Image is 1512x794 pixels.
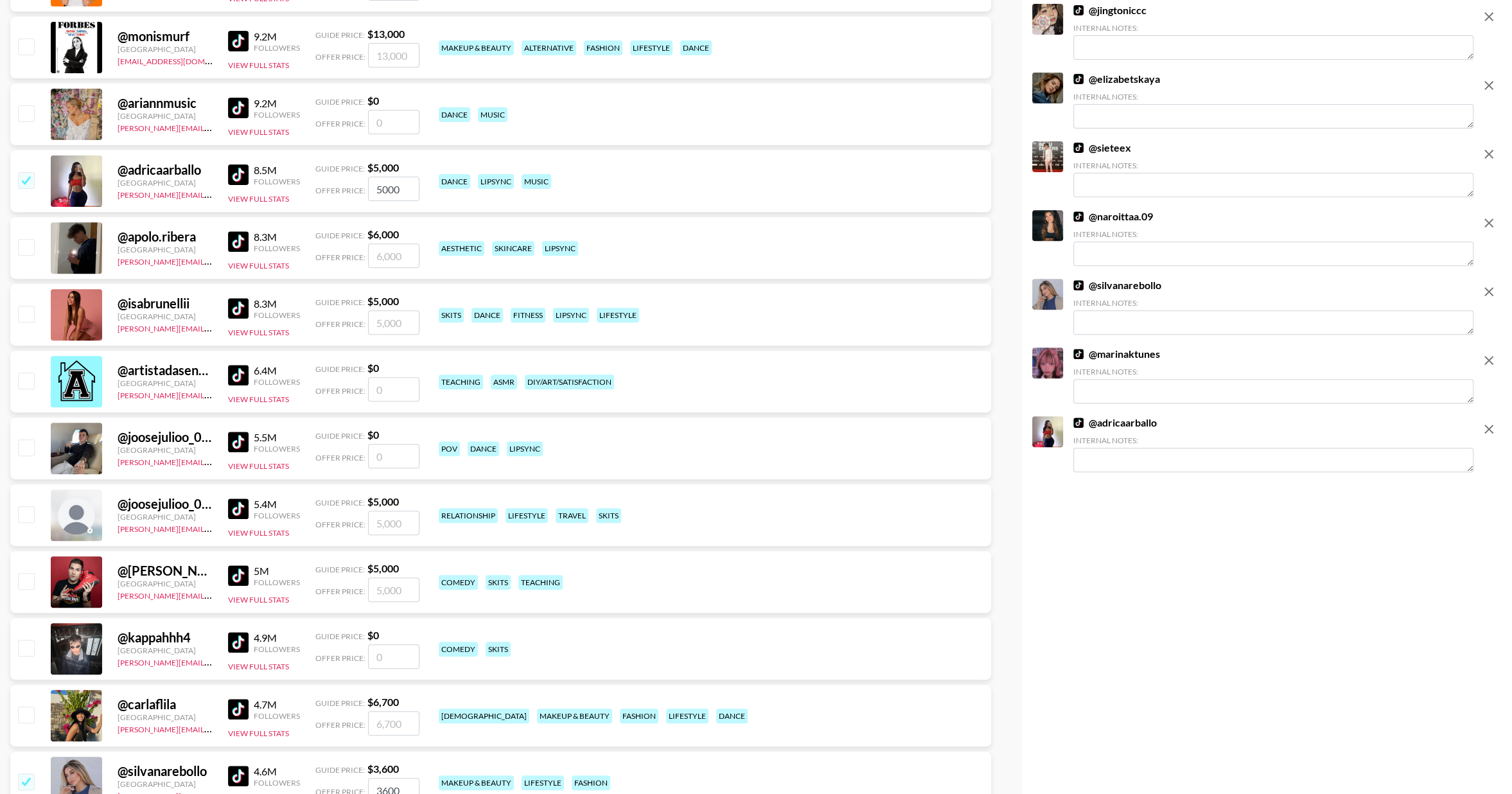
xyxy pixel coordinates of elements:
[118,588,308,601] a: [PERSON_NAME][EMAIL_ADDRESS][DOMAIN_NAME]
[492,241,534,256] div: skincare
[118,763,213,779] div: @ silvanarebollo
[315,30,365,40] span: Guide Price:
[228,98,249,118] img: TikTok
[228,60,289,70] button: View Full Stats
[118,522,308,534] a: [PERSON_NAME][EMAIL_ADDRESS][DOMAIN_NAME]
[439,308,464,322] div: skits
[1476,210,1502,236] button: remove
[228,461,289,471] button: View Full Stats
[1073,229,1473,239] div: Internal Notes:
[1073,23,1473,33] div: Internal Notes:
[118,362,213,378] div: @ artistadasencasa
[439,174,470,189] div: dance
[439,508,498,523] div: relationship
[367,362,379,374] strong: $ 0
[118,722,308,734] a: [PERSON_NAME][EMAIL_ADDRESS][DOMAIN_NAME]
[367,696,399,708] strong: $ 6,700
[630,40,672,55] div: lifestyle
[1073,143,1084,153] img: TikTok
[471,308,503,322] div: dance
[1073,280,1084,290] img: TikTok
[228,498,249,519] img: TikTok
[1073,4,1147,17] a: @jingtoniccc
[439,40,514,55] div: makeup & beauty
[439,642,478,657] div: comedy
[1073,298,1473,308] div: Internal Notes:
[522,775,564,790] div: lifestyle
[439,575,478,590] div: comedy
[553,308,589,322] div: lipsync
[572,775,610,790] div: fashion
[254,164,300,177] div: 8.5M
[315,186,365,195] span: Offer Price:
[1073,92,1473,101] div: Internal Notes:
[511,308,545,322] div: fitness
[228,31,249,51] img: TikTok
[486,642,511,657] div: skits
[584,40,622,55] div: fashion
[1073,5,1084,15] img: TikTok
[439,375,483,389] div: teaching
[118,296,213,312] div: @ isabrunellii
[1073,367,1473,376] div: Internal Notes:
[368,644,419,669] input: 0
[254,431,300,444] div: 5.5M
[596,508,621,523] div: skits
[228,261,289,270] button: View Full Stats
[1073,73,1160,85] a: @elizabetskaya
[478,107,507,122] div: music
[118,512,213,522] div: [GEOGRAPHIC_DATA]
[368,43,419,67] input: 13,000
[254,511,300,520] div: Followers
[118,254,369,267] a: [PERSON_NAME][EMAIL_ADDRESS][PERSON_NAME][DOMAIN_NAME]
[254,43,300,53] div: Followers
[254,30,300,43] div: 9.2M
[439,709,529,723] div: [DEMOGRAPHIC_DATA]
[315,297,365,307] span: Guide Price:
[118,696,213,712] div: @ carlaflila
[254,364,300,377] div: 6.4M
[1476,416,1502,442] button: remove
[315,97,365,107] span: Guide Price:
[315,698,365,708] span: Guide Price:
[254,310,300,320] div: Followers
[518,575,563,590] div: teaching
[1476,4,1502,30] button: remove
[315,765,365,775] span: Guide Price:
[507,441,543,456] div: lipsync
[228,365,249,385] img: TikTok
[1476,348,1502,373] button: remove
[228,728,289,738] button: View Full Stats
[118,229,213,245] div: @ apolo.ribera
[367,161,399,173] strong: $ 5,000
[228,766,249,786] img: TikTok
[118,245,213,254] div: [GEOGRAPHIC_DATA]
[254,110,300,119] div: Followers
[315,431,365,441] span: Guide Price:
[118,378,213,388] div: [GEOGRAPHIC_DATA]
[368,110,419,134] input: 0
[254,231,300,243] div: 8.3M
[368,578,419,602] input: 5,000
[367,94,379,107] strong: $ 0
[228,231,249,252] img: TikTok
[254,297,300,310] div: 8.3M
[1073,161,1473,170] div: Internal Notes:
[254,631,300,644] div: 4.9M
[1073,348,1160,360] a: @marinaktunes
[367,295,399,307] strong: $ 5,000
[368,177,419,201] input: 5,000
[505,508,548,523] div: lifestyle
[315,520,365,529] span: Offer Price:
[228,528,289,538] button: View Full Stats
[368,377,419,401] input: 0
[118,563,213,579] div: @ [PERSON_NAME]
[228,298,249,319] img: TikTok
[118,646,213,655] div: [GEOGRAPHIC_DATA]
[118,496,213,512] div: @ joosejulioo_002
[315,164,365,173] span: Guide Price:
[315,631,365,641] span: Guide Price:
[680,40,712,55] div: dance
[254,177,300,186] div: Followers
[228,595,289,604] button: View Full Stats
